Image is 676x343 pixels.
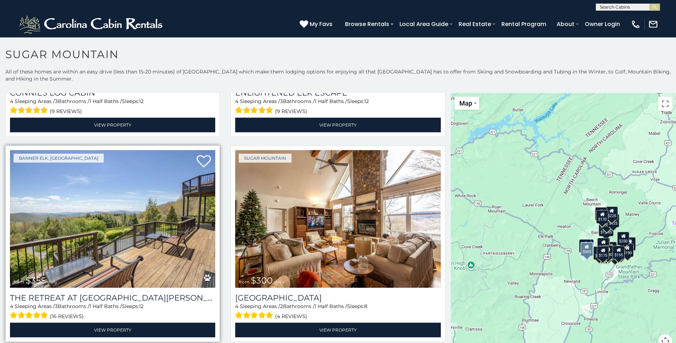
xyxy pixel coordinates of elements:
span: (4 reviews) [275,312,307,321]
span: 2 [280,303,283,309]
div: $1,095 [599,223,614,236]
span: 1 Half Baths / [89,303,122,309]
a: Browse Rentals [341,18,393,30]
span: 4 [10,303,13,309]
span: (16 reviews) [50,312,84,321]
span: 12 [139,98,144,104]
h3: The Retreat at Mountain Meadows [10,293,215,303]
div: $200 [605,242,617,255]
div: $240 [595,207,607,221]
a: Add to favorites [197,154,211,169]
span: 3 [55,303,58,309]
a: Sugar Mountain [239,154,291,163]
span: 1 Half Baths / [89,98,122,104]
span: $355 [26,275,46,286]
span: from [14,279,24,285]
div: $155 [624,237,636,251]
img: Highland House [235,150,440,288]
div: $290 [602,245,614,259]
span: My Favs [310,20,332,29]
a: View Property [10,118,215,132]
span: 3 [55,98,58,104]
span: 12 [364,98,369,104]
div: Sleeping Areas / Bathrooms / Sleeps: [235,98,440,116]
span: 8 [364,303,367,309]
div: Sleeping Areas / Bathrooms / Sleeps: [10,98,215,116]
a: View Property [235,323,440,337]
span: from [239,279,249,285]
a: My Favs [300,20,334,29]
h3: Highland House [235,293,440,303]
a: The Retreat at [GEOGRAPHIC_DATA][PERSON_NAME] [10,293,215,303]
div: $265 [598,238,610,251]
a: Real Estate [455,18,495,30]
img: phone-regular-white.png [631,19,641,29]
span: (9 reviews) [50,107,82,116]
a: The Retreat at Mountain Meadows from $355 daily [10,150,215,288]
a: [GEOGRAPHIC_DATA] [235,293,440,303]
span: $300 [251,275,273,286]
div: $170 [596,210,608,224]
a: View Property [235,118,440,132]
a: Owner Login [581,18,624,30]
button: Toggle fullscreen view [658,97,672,111]
div: $250 [617,232,629,245]
span: Map [459,99,472,107]
div: $190 [621,244,634,257]
a: About [553,18,578,30]
span: 4 [10,98,13,104]
a: Banner Elk, [GEOGRAPHIC_DATA] [14,154,104,163]
div: Sleeping Areas / Bathrooms / Sleeps: [10,303,215,321]
div: $225 [606,206,618,220]
span: daily [47,279,57,285]
span: 1 Half Baths / [315,98,347,104]
a: Add to favorites [422,154,437,169]
div: $175 [597,246,609,260]
span: 4 [235,98,238,104]
a: Local Area Guide [396,18,452,30]
img: mail-regular-white.png [648,19,658,29]
div: $125 [607,214,619,227]
span: 3 [280,98,283,104]
span: 4 [235,303,238,309]
span: (9 reviews) [275,107,307,116]
span: 1 Half Baths / [315,303,347,309]
a: Enlightened Elk Escape [235,88,440,98]
a: Rental Program [498,18,550,30]
img: White-1-2.png [18,14,166,35]
div: $355 [580,242,593,256]
a: Highland House from $300 daily [235,150,440,288]
div: Sleeping Areas / Bathrooms / Sleeps: [235,303,440,321]
a: Connies Log Cabin [10,88,215,98]
img: The Retreat at Mountain Meadows [10,150,215,288]
span: daily [274,279,284,285]
a: View Property [10,323,215,337]
div: $195 [613,246,625,259]
div: $240 [579,239,591,253]
span: 12 [139,303,144,309]
div: $190 [597,238,609,251]
button: Change map style [454,97,479,110]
